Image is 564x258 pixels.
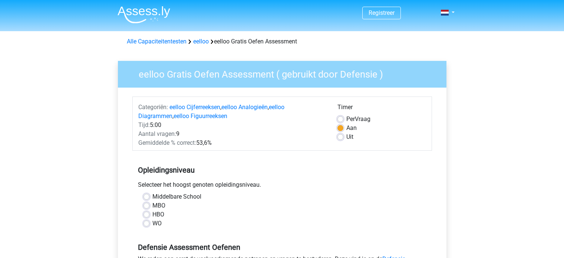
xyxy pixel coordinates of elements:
label: Uit [346,133,353,141]
label: HBO [152,210,164,219]
div: 53,6% [133,138,332,147]
label: MBO [152,201,165,210]
h3: eelloo Gratis Oefen Assessment ( gebruikt door Defensie ) [130,66,441,80]
div: Selecteer het hoogst genoten opleidingsniveau. [132,180,432,192]
span: Categoriën: [138,104,168,111]
div: 9 [133,130,332,138]
h5: Defensie Assessment Oefenen [138,243,426,252]
a: eelloo Cijferreeksen [169,104,220,111]
a: Alle Capaciteitentesten [127,38,187,45]
h5: Opleidingsniveau [138,163,426,177]
span: Aantal vragen: [138,130,176,137]
div: Timer [337,103,426,115]
a: eelloo [193,38,209,45]
a: eelloo Figuurreeksen [174,112,227,120]
label: Aan [346,124,357,133]
span: Gemiddelde % correct: [138,139,196,146]
label: Middelbare School [152,192,201,201]
div: , , , [133,103,332,121]
span: Tijd: [138,121,150,128]
label: Vraag [346,115,370,124]
a: Registreer [369,9,395,16]
img: Assessly [118,6,170,23]
div: eelloo Gratis Oefen Assessment [124,37,441,46]
a: eelloo Analogieën [221,104,268,111]
span: Per [346,115,355,123]
label: WO [152,219,162,228]
div: 5:00 [133,121,332,130]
